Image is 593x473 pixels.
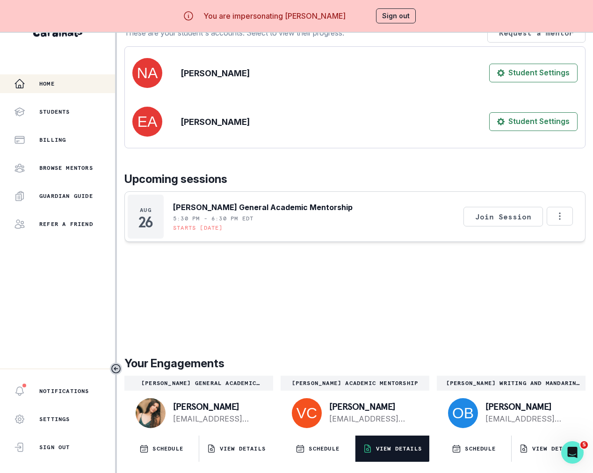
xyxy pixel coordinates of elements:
p: Students [39,108,70,116]
iframe: Intercom live chat [561,441,584,464]
button: Options [547,207,573,226]
a: [EMAIL_ADDRESS][DOMAIN_NAME] [329,413,414,424]
p: Billing [39,136,66,144]
img: svg [292,398,322,428]
button: SCHEDULE [124,436,199,462]
img: svg [132,107,162,137]
button: Join Session [463,207,543,226]
p: Guardian Guide [39,192,93,200]
p: [PERSON_NAME] [181,116,250,128]
button: Toggle sidebar [110,363,122,375]
button: Sign out [376,8,416,23]
p: [PERSON_NAME] Academic Mentorship [284,379,426,387]
p: SCHEDULE [309,445,340,452]
p: Notifications [39,387,89,395]
a: [EMAIL_ADDRESS][DOMAIN_NAME] [485,413,571,424]
span: 5 [580,441,588,449]
button: VIEW DETAILS [512,436,586,462]
p: 5:30 PM - 6:30 PM EDT [173,215,253,222]
button: Student Settings [489,64,578,82]
p: [PERSON_NAME] [485,402,571,411]
p: Your Engagements [124,355,586,372]
p: Upcoming sessions [124,171,586,188]
p: Home [39,80,55,87]
p: Sign Out [39,444,70,451]
p: Starts [DATE] [173,224,223,232]
a: [EMAIL_ADDRESS][DOMAIN_NAME] [173,413,258,424]
button: SCHEDULE [437,436,511,462]
p: These are your student's accounts. Select to view their progress. [124,27,344,38]
p: Browse Mentors [39,164,93,172]
p: [PERSON_NAME] [181,67,250,80]
p: [PERSON_NAME] [329,402,414,411]
p: You are impersonating [PERSON_NAME] [203,10,346,22]
img: svg [448,398,478,428]
p: VIEW DETAILS [220,445,266,452]
p: 26 [138,218,153,227]
button: SCHEDULE [281,436,355,462]
p: Refer a friend [39,220,93,228]
p: SCHEDULE [465,445,496,452]
button: Student Settings [489,112,578,131]
button: VIEW DETAILS [199,436,274,462]
p: [PERSON_NAME] General Academic Mentorship [173,202,353,213]
p: [PERSON_NAME] [173,402,258,411]
button: VIEW DETAILS [355,436,430,462]
p: VIEW DETAILS [376,445,422,452]
p: SCHEDULE [152,445,183,452]
p: VIEW DETAILS [532,445,578,452]
p: Aug [140,206,152,214]
p: [PERSON_NAME] Writing and Mandarin Passion Project [441,379,582,387]
img: svg [132,58,162,88]
p: [PERSON_NAME] General Academic Mentorship [128,379,269,387]
button: Request a mentor [487,23,586,43]
p: Settings [39,415,70,423]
